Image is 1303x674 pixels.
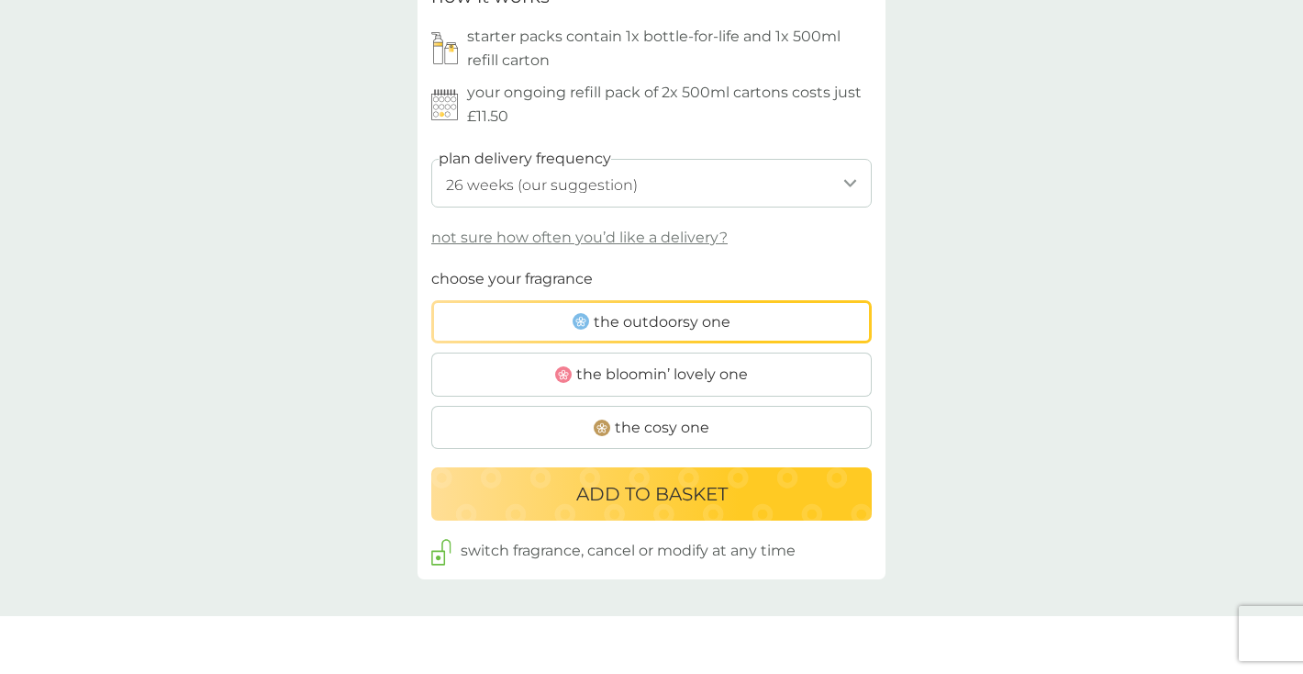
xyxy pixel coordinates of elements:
[576,363,748,387] span: the bloomin’ lovely one
[431,267,593,291] p: choose your fragrance
[431,467,872,521] button: ADD TO BASKET
[461,539,796,563] p: switch fragrance, cancel or modify at any time
[467,25,872,72] p: starter packs contain 1x bottle-for-life and 1x 500ml refill carton
[431,226,728,250] p: not sure how often you’d like a delivery?
[439,147,611,171] label: plan delivery frequency
[594,310,730,334] span: the outdoorsy one
[615,416,709,440] span: the cosy one
[576,479,728,509] p: ADD TO BASKET
[467,81,872,128] p: your ongoing refill pack of 2x 500ml cartons costs just £11.50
